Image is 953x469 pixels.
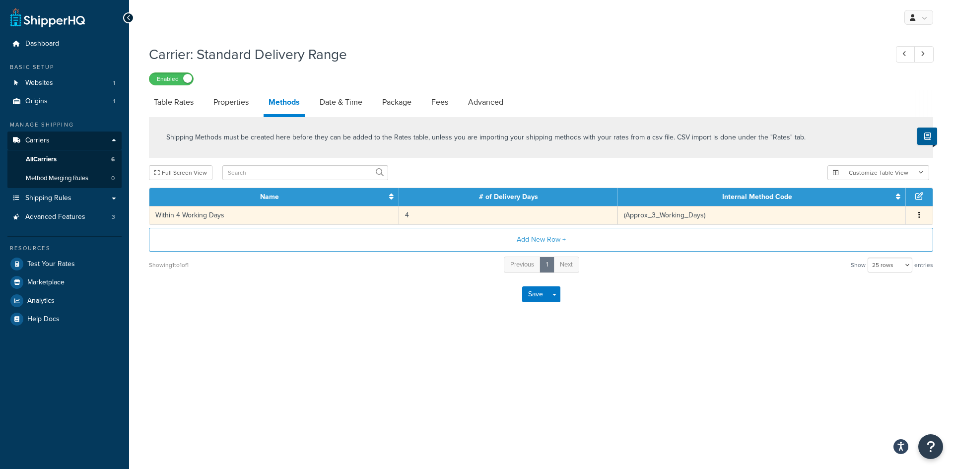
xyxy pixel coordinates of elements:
a: Table Rates [149,90,199,114]
span: entries [914,258,933,272]
a: Advanced [463,90,508,114]
a: Next Record [914,46,934,63]
a: Shipping Rules [7,189,122,207]
a: Websites1 [7,74,122,92]
td: 4 [399,206,618,224]
a: Dashboard [7,35,122,53]
a: Previous [504,257,541,273]
p: Shipping Methods must be created here before they can be added to the Rates table, unless you are... [166,132,806,143]
span: Test Your Rates [27,260,75,268]
a: Carriers [7,132,122,150]
div: Manage Shipping [7,121,122,129]
li: Carriers [7,132,122,188]
a: Next [553,257,579,273]
span: Show [851,258,866,272]
span: 1 [113,79,115,87]
a: Advanced Features3 [7,208,122,226]
div: Resources [7,244,122,253]
span: 3 [112,213,115,221]
span: 1 [113,97,115,106]
span: Shipping Rules [25,194,71,202]
a: Properties [208,90,254,114]
li: Websites [7,74,122,92]
a: Help Docs [7,310,122,328]
span: 0 [111,174,115,183]
span: Websites [25,79,53,87]
a: Origins1 [7,92,122,111]
th: # of Delivery Days [399,188,618,206]
button: Show Help Docs [917,128,937,145]
a: Name [260,192,279,202]
span: All Carriers [26,155,57,164]
span: Dashboard [25,40,59,48]
span: Carriers [25,136,50,145]
li: Origins [7,92,122,111]
a: AllCarriers6 [7,150,122,169]
li: Method Merging Rules [7,169,122,188]
a: Date & Time [315,90,367,114]
td: Within 4 Working Days [149,206,399,224]
input: Search [222,165,388,180]
li: Advanced Features [7,208,122,226]
button: Full Screen View [149,165,212,180]
div: Showing 1 to 1 of 1 [149,258,189,272]
a: 1 [540,257,554,273]
button: Add New Row + [149,228,933,252]
span: Next [560,260,573,269]
span: 6 [111,155,115,164]
span: Analytics [27,297,55,305]
a: Internal Method Code [722,192,792,202]
span: Help Docs [27,315,60,324]
span: Marketplace [27,278,65,287]
span: Origins [25,97,48,106]
a: Marketplace [7,273,122,291]
button: Customize Table View [827,165,929,180]
a: Analytics [7,292,122,310]
a: Package [377,90,416,114]
a: Test Your Rates [7,255,122,273]
span: Previous [510,260,534,269]
div: Basic Setup [7,63,122,71]
span: Advanced Features [25,213,85,221]
td: (Approx_3_Working_Days) [618,206,906,224]
button: Save [522,286,549,302]
a: Methods [264,90,305,117]
button: Open Resource Center [918,434,943,459]
a: Method Merging Rules0 [7,169,122,188]
a: Previous Record [896,46,915,63]
label: Enabled [149,73,193,85]
h1: Carrier: Standard Delivery Range [149,45,878,64]
a: Fees [426,90,453,114]
span: Method Merging Rules [26,174,88,183]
